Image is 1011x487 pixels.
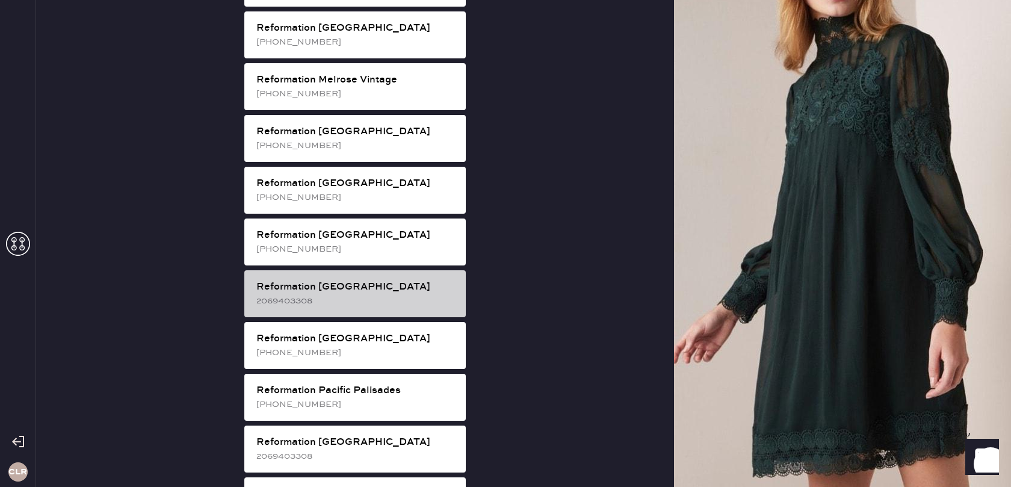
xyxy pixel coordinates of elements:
div: Reformation [GEOGRAPHIC_DATA] [256,125,456,139]
div: Reformation [GEOGRAPHIC_DATA] [256,228,456,243]
div: Reformation Pacific Palisades [256,383,456,398]
div: Reformation Melrose Vintage [256,73,456,87]
div: [PHONE_NUMBER] [256,398,456,411]
div: [PHONE_NUMBER] [256,87,456,101]
div: Reformation [GEOGRAPHIC_DATA] [256,332,456,346]
div: Reformation [GEOGRAPHIC_DATA] [256,435,456,450]
div: [PHONE_NUMBER] [256,346,456,359]
div: Reformation [GEOGRAPHIC_DATA] [256,280,456,294]
div: [PHONE_NUMBER] [256,139,456,152]
div: [PHONE_NUMBER] [256,191,456,204]
h3: CLR [8,468,27,476]
div: 2069403308 [256,450,456,463]
div: Reformation [GEOGRAPHIC_DATA] [256,176,456,191]
div: 2069403308 [256,294,456,308]
iframe: Front Chat [954,433,1006,485]
div: [PHONE_NUMBER] [256,243,456,256]
div: [PHONE_NUMBER] [256,36,456,49]
div: Reformation [GEOGRAPHIC_DATA] [256,21,456,36]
